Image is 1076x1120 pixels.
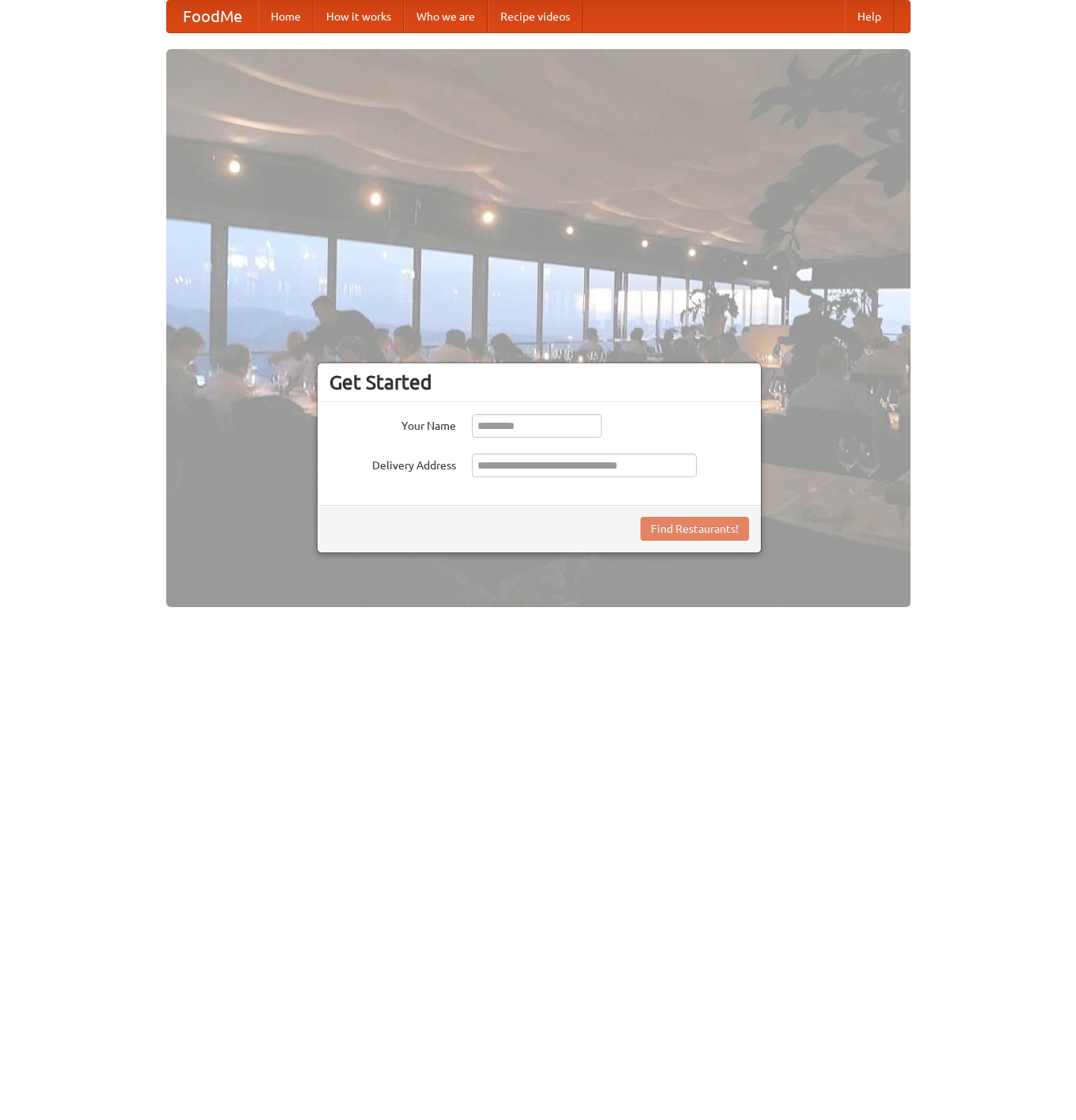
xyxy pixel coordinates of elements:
[641,517,749,541] button: Find Restaurants!
[258,1,314,32] a: Home
[845,1,894,32] a: Help
[329,414,456,434] label: Your Name
[404,1,488,32] a: Who we are
[329,370,749,394] h3: Get Started
[314,1,404,32] a: How it works
[329,454,456,473] label: Delivery Address
[167,1,258,32] a: FoodMe
[488,1,583,32] a: Recipe videos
